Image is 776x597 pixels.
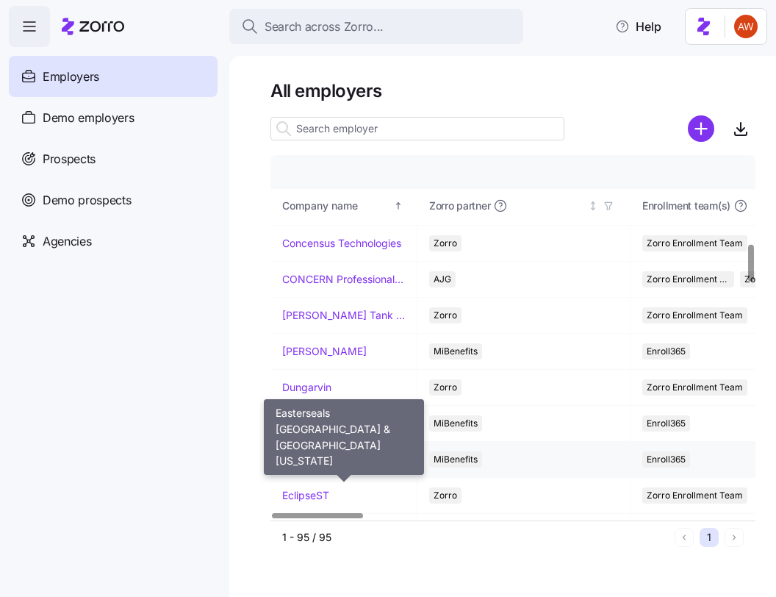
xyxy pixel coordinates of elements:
span: Zorro [434,487,457,504]
span: Zorro [434,379,457,396]
span: Search across Zorro... [265,18,384,36]
span: MiBenefits [434,451,478,468]
button: 1 [700,528,719,547]
div: Not sorted [588,201,598,211]
th: Company nameSorted ascending [270,189,417,223]
div: Sorted ascending [393,201,403,211]
a: Dungarvin [282,380,331,395]
a: EclipseST [282,488,329,503]
button: Help [603,12,673,41]
div: Company name [282,198,391,214]
span: Zorro [434,235,457,251]
input: Search employer [270,117,564,140]
svg: add icon [688,115,714,142]
a: [PERSON_NAME] Tank & Welding Corp [282,308,405,323]
h1: All employers [270,79,755,102]
a: Employers [9,56,218,97]
span: Employers [43,68,99,86]
span: Zorro Enrollment Team [647,271,730,287]
a: Demo employers [9,97,218,138]
span: Agencies [43,232,91,251]
a: Demo prospects [9,179,218,221]
span: Zorro Enrollment Team [647,487,743,504]
button: Search across Zorro... [229,9,523,44]
a: Easterseals [GEOGRAPHIC_DATA] & [GEOGRAPHIC_DATA][US_STATE] [282,452,405,467]
a: Concensus Technologies [282,236,401,251]
a: [DATE] Seal Rehabilitation Center of [GEOGRAPHIC_DATA] [282,416,405,431]
a: CONCERN Professional Services [282,272,405,287]
a: Agencies [9,221,218,262]
span: Zorro [434,307,457,323]
th: Zorro partnerNot sorted [417,189,630,223]
span: Enroll365 [647,451,686,468]
span: Enroll365 [647,343,686,360]
button: Next page [725,528,744,547]
a: [PERSON_NAME] [282,344,367,359]
span: Prospects [43,150,96,168]
span: Enroll365 [647,415,686,432]
span: MiBenefits [434,415,478,432]
span: Zorro Enrollment Team [647,235,743,251]
span: Zorro Enrollment Team [647,379,743,396]
span: AJG [434,271,451,287]
span: Enrollment team(s) [642,199,730,213]
button: Previous page [675,528,694,547]
span: Zorro partner [429,199,490,213]
span: Help [615,18,661,35]
span: MiBenefits [434,343,478,360]
img: 3c671664b44671044fa8929adf5007c6 [734,15,758,38]
span: Demo prospects [43,191,132,210]
span: Demo employers [43,109,134,127]
div: 1 - 95 / 95 [282,530,669,545]
span: Zorro Enrollment Team [647,307,743,323]
a: Prospects [9,138,218,179]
